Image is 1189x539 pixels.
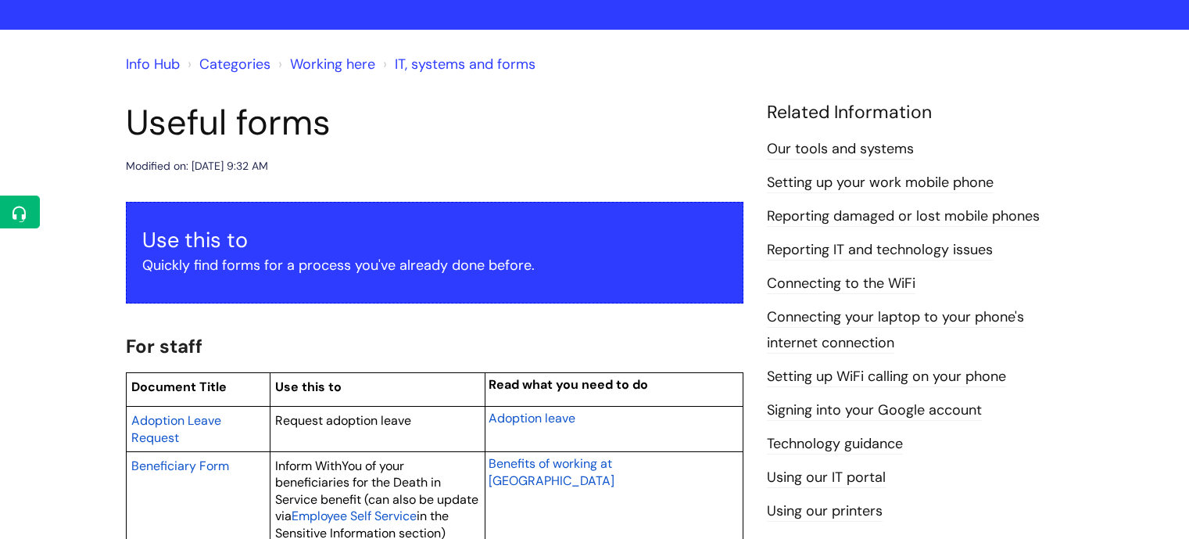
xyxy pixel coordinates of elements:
[767,307,1024,353] a: Connecting your laptop to your phone's internet connection
[142,228,727,253] h3: Use this to
[126,102,743,144] h1: Useful forms
[275,379,342,395] span: Use this to
[767,139,914,160] a: Our tools and systems
[274,52,375,77] li: Working here
[767,102,1064,124] h4: Related Information
[767,207,1040,227] a: Reporting damaged or lost mobile phones
[379,52,535,77] li: IT, systems and forms
[767,468,886,488] a: Using our IT portal
[767,434,903,455] a: Technology guidance
[131,411,221,447] a: Adoption Leave Request
[142,253,727,278] p: Quickly find forms for a process you've already done before.
[292,506,417,525] a: Employee Self Service
[767,367,1006,387] a: Setting up WiFi calling on your phone
[275,458,478,525] span: Inform WithYou of your beneficiaries for the Death in Service benefit (can also be update via
[767,274,915,294] a: Connecting to the WiFi
[489,454,614,490] a: Benefits of working at [GEOGRAPHIC_DATA]
[131,458,229,474] span: Beneficiary Form
[199,55,270,74] a: Categories
[767,501,883,522] a: Using our printers
[489,408,575,427] a: Adoption leave
[767,401,982,421] a: Signing into your Google account
[184,52,270,77] li: Solution home
[126,55,180,74] a: Info Hub
[126,334,202,358] span: For staff
[275,412,411,429] span: Request adoption leave
[292,508,417,524] span: Employee Self Service
[489,455,614,489] span: Benefits of working at [GEOGRAPHIC_DATA]
[767,240,993,261] a: Reporting IT and technology issues
[489,410,575,426] span: Adoption leave
[489,376,648,393] span: Read what you need to do
[767,173,994,193] a: Setting up your work mobile phone
[290,55,375,74] a: Working here
[126,156,268,176] div: Modified on: [DATE] 9:32 AM
[131,412,221,446] span: Adoption Leave Request
[131,456,229,475] a: Beneficiary Form
[131,379,227,395] span: Document Title
[395,55,535,74] a: IT, systems and forms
